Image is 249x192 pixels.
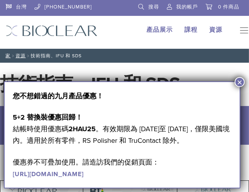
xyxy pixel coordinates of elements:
a: [URL][DOMAIN_NAME] [13,170,84,178]
button: 關閉 [235,77,245,87]
a: 資源 [209,26,222,34]
font: 5+2 替換裝優惠回歸！ [13,113,82,122]
font: 2HAU25 [69,125,96,133]
a: 資源 [15,53,26,58]
font: 技術指南、IFU 和 SDS [31,53,82,58]
font: [PHONE_NUMBER] [45,4,92,10]
font: 家 [5,53,10,58]
nav: 主要導航 [234,25,243,39]
a: 產品展示 [146,26,173,34]
font: 台灣 [16,4,27,10]
font: 我的帳戶 [176,4,198,10]
font: 。有效期限為 [DATE]至 [DATE]，僅限美國境內。適用於所有零件，RS Polisher 和 TruContact 除外。 [13,125,230,145]
font: 優惠券不可疊加使用。請造訪我們的促銷頁面： [13,158,159,166]
font: 0 件商品 [218,4,239,10]
font: 您不想錯過的九月產品優惠！ [13,92,103,100]
font: 搜尋 [148,4,159,10]
img: 生物清除 [6,25,98,36]
font: × [237,77,242,87]
font: 結帳時使用優惠碼 [13,125,69,133]
a: 課程 [184,26,197,34]
a: 家 [3,53,10,58]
